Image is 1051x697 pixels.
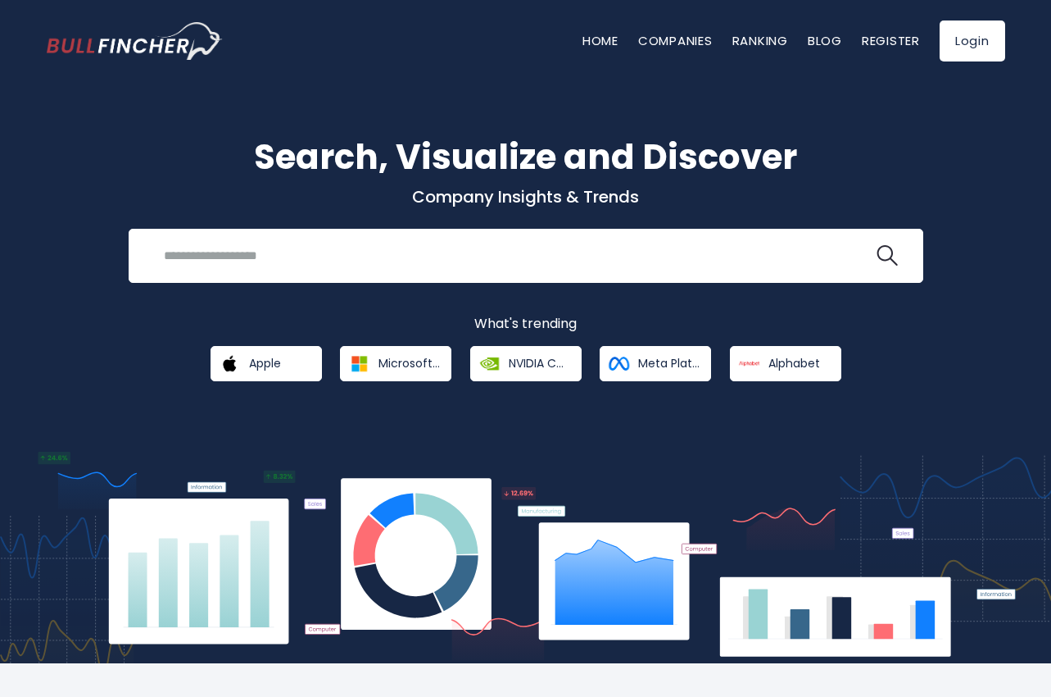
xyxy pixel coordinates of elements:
a: Register [862,32,920,49]
a: Ranking [732,32,788,49]
a: Companies [638,32,713,49]
a: Alphabet [730,346,841,381]
a: Login [940,20,1005,61]
p: Company Insights & Trends [47,186,1005,207]
a: Go to homepage [47,22,223,60]
img: search icon [877,245,898,266]
img: bullfincher logo [47,22,223,60]
a: Blog [808,32,842,49]
span: Apple [249,356,281,371]
span: Microsoft Corporation [378,356,440,371]
span: Meta Platforms [638,356,700,371]
a: Apple [211,346,322,381]
a: Microsoft Corporation [340,346,451,381]
h1: Search, Visualize and Discover [47,131,1005,183]
a: NVIDIA Corporation [470,346,582,381]
span: NVIDIA Corporation [509,356,570,371]
p: What's trending [47,316,1005,333]
span: Alphabet [768,356,820,371]
a: Meta Platforms [600,346,711,381]
a: Home [582,32,618,49]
